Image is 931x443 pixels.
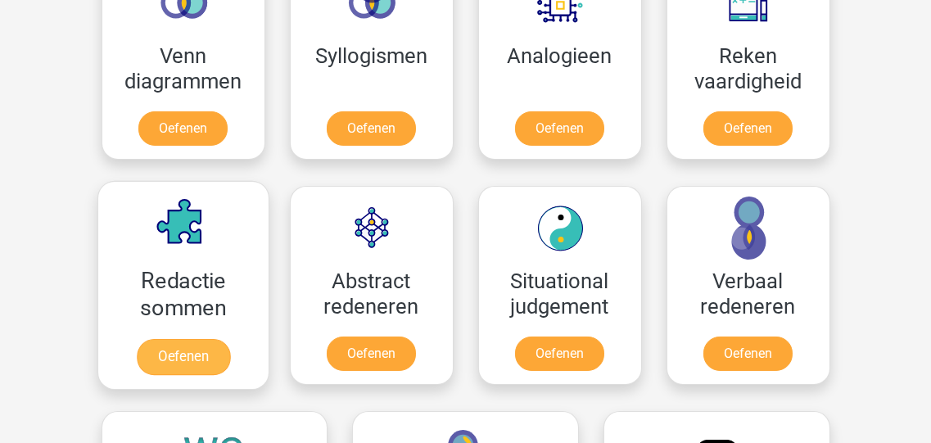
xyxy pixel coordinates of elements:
[515,337,604,371] a: Oefenen
[327,337,416,371] a: Oefenen
[138,111,228,146] a: Oefenen
[515,111,604,146] a: Oefenen
[703,337,793,371] a: Oefenen
[703,111,793,146] a: Oefenen
[327,111,416,146] a: Oefenen
[136,339,229,375] a: Oefenen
